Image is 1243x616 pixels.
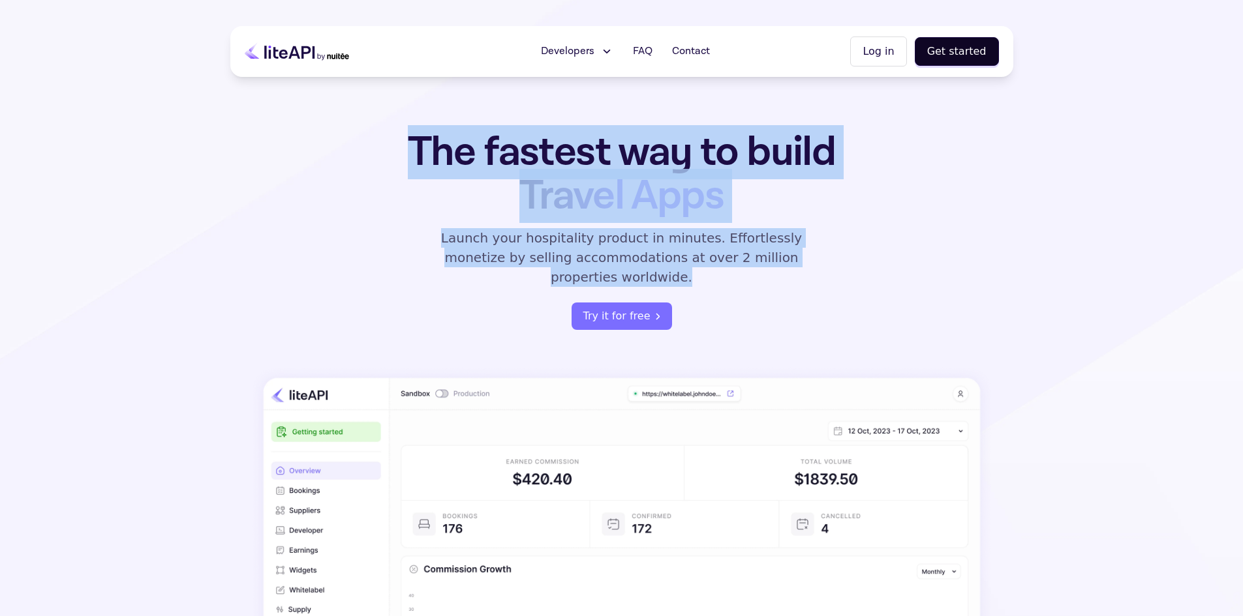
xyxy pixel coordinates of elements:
button: Try it for free [572,302,672,330]
button: Get started [915,37,999,66]
span: Travel Apps [519,169,724,223]
a: FAQ [625,38,660,65]
a: Contact [664,38,718,65]
h1: The fastest way to build [367,130,877,218]
button: Log in [850,37,906,66]
button: Developers [533,38,621,65]
span: Developers [541,44,594,59]
p: Launch your hospitality product in minutes. Effortlessly monetize by selling accommodations at ov... [426,228,818,287]
span: Contact [672,44,710,59]
a: register [572,302,672,330]
span: FAQ [633,44,652,59]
